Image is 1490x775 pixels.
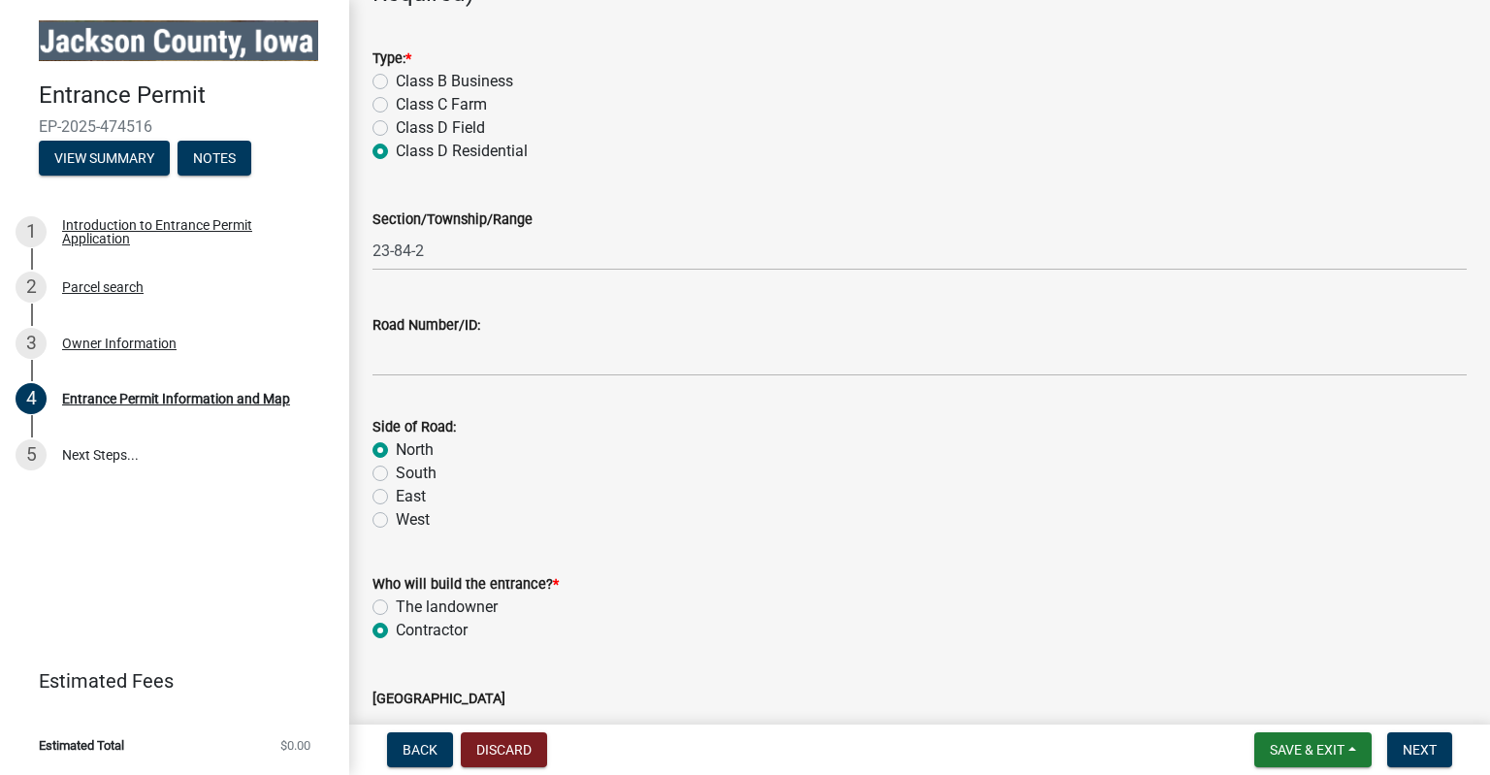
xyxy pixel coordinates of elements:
label: Road Number/ID: [372,319,480,333]
label: Section/Township/Range [372,213,533,227]
button: View Summary [39,141,170,176]
label: Class D Field [396,116,485,140]
label: Class D Residential [396,140,528,163]
img: Jackson County, Iowa [39,20,318,61]
wm-modal-confirm: Summary [39,151,170,167]
span: Estimated Total [39,739,124,752]
span: EP-2025-474516 [39,117,310,136]
label: The landowner [396,596,498,619]
div: 3 [16,328,47,359]
label: South [396,462,437,485]
div: 1 [16,216,47,247]
label: Class B Business [396,70,513,93]
a: Estimated Fees [16,662,318,700]
label: West [396,508,430,532]
div: 2 [16,272,47,303]
label: Who will build the entrance? [372,578,559,592]
button: Discard [461,732,547,767]
span: Back [403,742,437,758]
label: Type: [372,52,411,66]
label: North [396,438,434,462]
div: Entrance Permit Information and Map [62,392,290,405]
button: Notes [178,141,251,176]
div: Owner Information [62,337,177,350]
label: Side of Road: [372,421,456,435]
label: East [396,485,426,508]
h4: Entrance Permit [39,81,334,110]
span: $0.00 [280,739,310,752]
label: Class C Farm [396,93,487,116]
label: [GEOGRAPHIC_DATA] [372,693,505,706]
div: Introduction to Entrance Permit Application [62,218,318,245]
div: 4 [16,383,47,414]
button: Back [387,732,453,767]
wm-modal-confirm: Notes [178,151,251,167]
label: Contractor [396,619,468,642]
button: Next [1387,732,1452,767]
div: Parcel search [62,280,144,294]
button: Save & Exit [1254,732,1372,767]
div: 5 [16,439,47,470]
span: Next [1403,742,1437,758]
span: Save & Exit [1270,742,1344,758]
